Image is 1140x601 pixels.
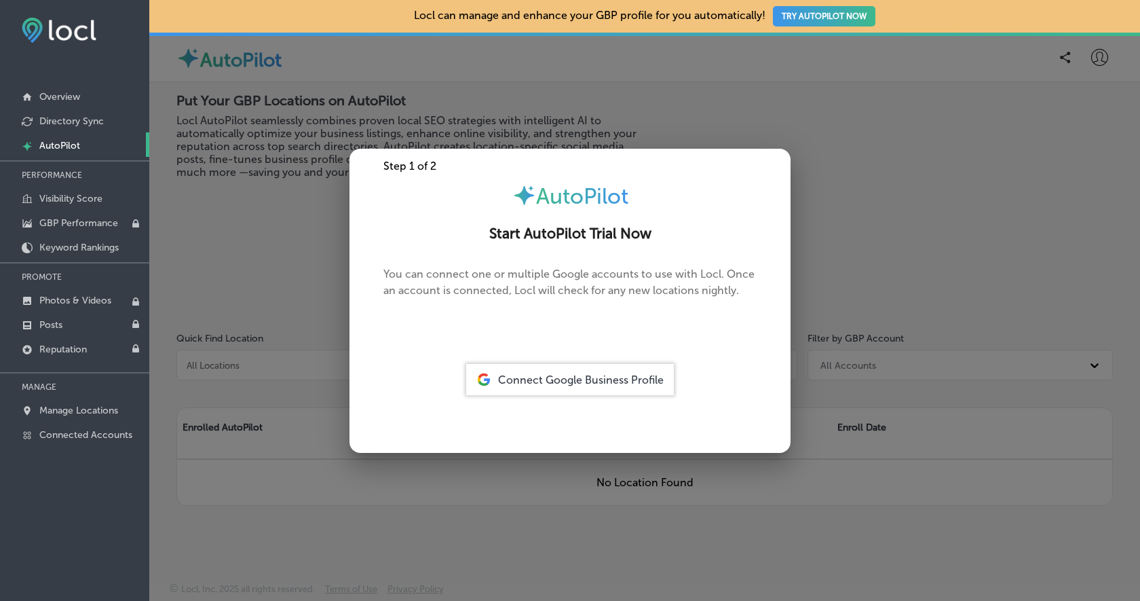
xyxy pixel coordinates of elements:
p: Photos & Videos [39,295,111,306]
span: Connect Google Business Profile [498,374,664,386]
img: fda3e92497d09a02dc62c9cd864e3231.png [22,18,96,43]
p: Visibility Score [39,193,102,204]
p: GBP Performance [39,217,118,229]
p: AutoPilot [39,140,80,151]
button: TRY AUTOPILOT NOW [773,6,875,26]
h2: Start AutoPilot Trial Now [366,225,774,242]
p: Keyword Rankings [39,242,119,253]
p: Connected Accounts [39,429,132,441]
p: Directory Sync [39,115,104,127]
p: Manage Locations [39,405,118,416]
p: Overview [39,91,80,103]
p: Posts [39,319,62,331]
img: autopilot-icon [512,183,536,207]
p: You can connect one or multiple Google accounts to use with Locl. Once an account is connected, L... [383,266,757,321]
p: Reputation [39,344,87,355]
span: AutoPilot [536,183,628,209]
div: Step 1 of 2 [349,160,791,172]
